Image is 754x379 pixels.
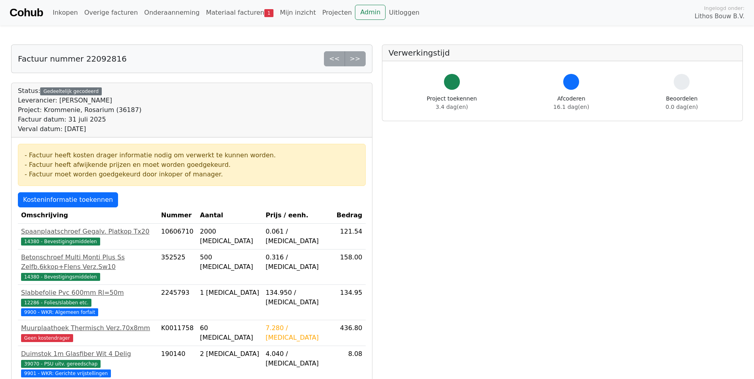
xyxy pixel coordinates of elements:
[25,170,359,179] div: - Factuur moet worden goedgekeurd door inkoper of manager.
[266,288,330,307] div: 134.950 / [MEDICAL_DATA]
[266,323,330,342] div: 7.280 / [MEDICAL_DATA]
[25,151,359,160] div: - Factuur heeft kosten drager informatie nodig om verwerkt te kunnen worden.
[333,320,365,346] td: 436.80
[18,115,141,124] div: Factuur datum: 31 juli 2025
[333,224,365,249] td: 121.54
[197,207,262,224] th: Aantal
[553,104,589,110] span: 16.1 dag(en)
[277,5,319,21] a: Mijn inzicht
[21,227,155,246] a: Spaanplaatschroef Gegalv. Platkop Tx2014380 - Bevestigingsmiddelen
[389,48,737,58] h5: Verwerkingstijd
[386,5,423,21] a: Uitloggen
[49,5,81,21] a: Inkopen
[18,96,141,105] div: Leverancier: [PERSON_NAME]
[427,95,477,111] div: Project toekennen
[262,207,333,224] th: Prijs / eenh.
[200,227,259,246] div: 2000 [MEDICAL_DATA]
[21,323,155,342] a: Muurplaathoek Thermisch Verz.70x8mmGeen kostendrager
[18,192,118,207] a: Kosteninformatie toekennen
[704,4,744,12] span: Ingelogd onder:
[553,95,589,111] div: Afcoderen
[18,124,141,134] div: Verval datum: [DATE]
[21,238,100,246] span: 14380 - Bevestigingsmiddelen
[200,253,259,272] div: 500 [MEDICAL_DATA]
[21,349,155,378] a: Duimstok 1m Glasfiber Wit 4 Delig39070 - PSU uitv. gereedschap 9901 - WKR: Gerichte vrijstellingen
[18,207,158,224] th: Omschrijving
[158,224,197,249] td: 10606710
[333,285,365,320] td: 134.95
[18,105,141,115] div: Project: Krommenie, Rosarium (36187)
[203,5,277,21] a: Materiaal facturen1
[266,349,330,368] div: 4.040 / [MEDICAL_DATA]
[21,273,100,281] span: 14380 - Bevestigingsmiddelen
[18,54,127,64] h5: Factuur nummer 22092816
[25,160,359,170] div: - Factuur heeft afwijkende prijzen en moet worden goedgekeurd.
[21,288,155,298] div: Slabbefolie Pvc 600mm Rl=50m
[81,5,141,21] a: Overige facturen
[21,227,155,236] div: Spaanplaatschroef Gegalv. Platkop Tx20
[158,285,197,320] td: 2245793
[21,299,91,307] span: 12286 - Folies/slabben etc.
[21,349,155,359] div: Duimstok 1m Glasfiber Wit 4 Delig
[158,320,197,346] td: K0011758
[436,104,468,110] span: 3.4 dag(en)
[319,5,355,21] a: Projecten
[21,360,101,368] span: 39070 - PSU uitv. gereedschap
[21,369,111,377] span: 9901 - WKR: Gerichte vrijstellingen
[10,3,43,22] a: Cohub
[200,349,259,359] div: 2 [MEDICAL_DATA]
[333,207,365,224] th: Bedrag
[21,253,155,272] div: Betonschroef Multi Monti Plus Ss Zelfb.6kkop+Flens Verz.Sw10
[158,249,197,285] td: 352525
[200,288,259,298] div: 1 [MEDICAL_DATA]
[21,334,73,342] span: Geen kostendrager
[21,253,155,281] a: Betonschroef Multi Monti Plus Ss Zelfb.6kkop+Flens Verz.Sw1014380 - Bevestigingsmiddelen
[158,207,197,224] th: Nummer
[666,95,698,111] div: Beoordelen
[141,5,203,21] a: Onderaanneming
[333,249,365,285] td: 158.00
[21,323,155,333] div: Muurplaathoek Thermisch Verz.70x8mm
[266,227,330,246] div: 0.061 / [MEDICAL_DATA]
[40,87,102,95] div: Gedeeltelijk gecodeerd
[266,253,330,272] div: 0.316 / [MEDICAL_DATA]
[695,12,744,21] span: Lithos Bouw B.V.
[200,323,259,342] div: 60 [MEDICAL_DATA]
[355,5,386,20] a: Admin
[264,9,273,17] span: 1
[666,104,698,110] span: 0.0 dag(en)
[21,288,155,317] a: Slabbefolie Pvc 600mm Rl=50m12286 - Folies/slabben etc. 9900 - WKR: Algemeen forfait
[18,86,141,134] div: Status:
[21,308,98,316] span: 9900 - WKR: Algemeen forfait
